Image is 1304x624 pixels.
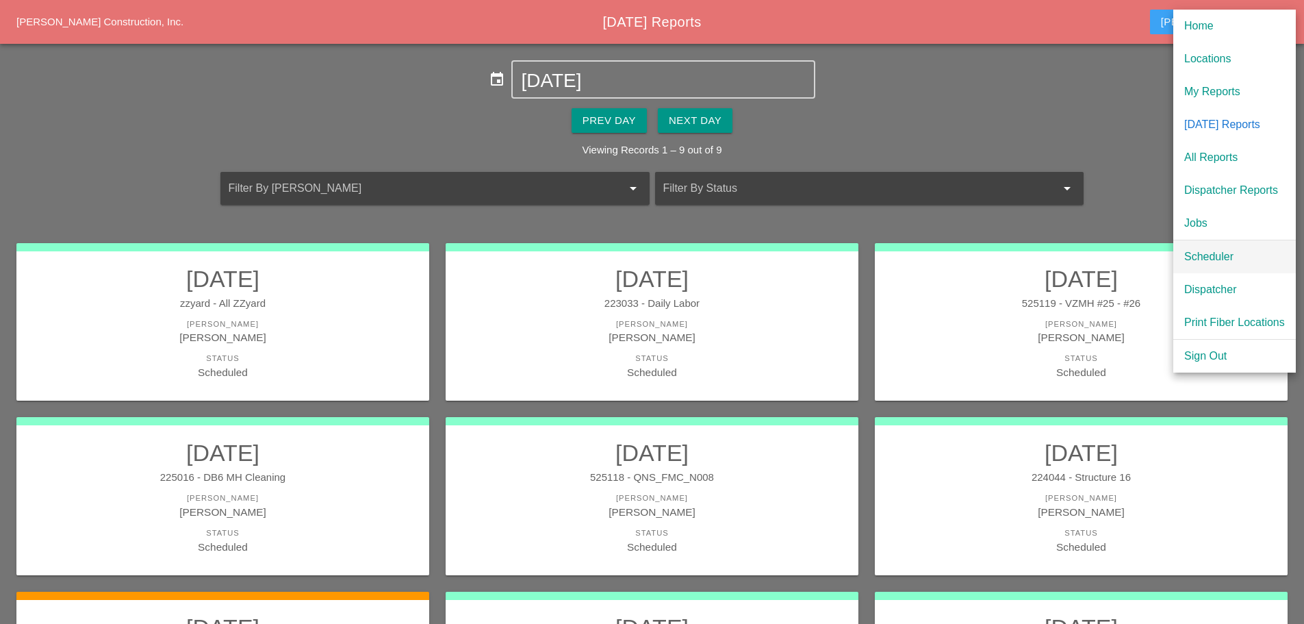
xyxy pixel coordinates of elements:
div: Home [1184,18,1285,34]
div: [PERSON_NAME] [30,492,416,504]
div: Status [459,527,845,539]
div: [PERSON_NAME] [888,492,1274,504]
div: [PERSON_NAME] [888,319,1274,330]
div: Sign Out [1184,348,1285,364]
a: My Reports [1173,75,1296,108]
div: 223033 - Daily Labor [459,296,845,312]
a: [DATE]224044 - Structure 16[PERSON_NAME][PERSON_NAME]StatusScheduled [888,439,1274,554]
h2: [DATE] [459,265,845,292]
div: [PERSON_NAME] [459,319,845,330]
div: [PERSON_NAME] [888,329,1274,345]
div: Next Day [669,113,721,129]
div: Scheduled [459,364,845,380]
div: Print Fiber Locations [1184,314,1285,331]
div: [PERSON_NAME] [30,319,416,330]
i: arrow_drop_down [1059,180,1075,197]
span: [DATE] Reports [602,14,701,29]
input: Select Date [521,70,805,92]
a: Dispatcher Reports [1173,174,1296,207]
a: Dispatcher [1173,273,1296,306]
h2: [DATE] [459,439,845,466]
h2: [DATE] [888,439,1274,466]
i: arrow_drop_down [625,180,641,197]
div: [PERSON_NAME] [459,504,845,520]
a: All Reports [1173,141,1296,174]
div: [PERSON_NAME] [30,504,416,520]
div: Prev Day [583,113,636,129]
div: All Reports [1184,149,1285,166]
div: Scheduler [1184,249,1285,265]
a: [DATE]525119 - VZMH #25 - #26[PERSON_NAME][PERSON_NAME]StatusScheduled [888,265,1274,380]
a: [DATE]525118 - QNS_FMC_N008[PERSON_NAME][PERSON_NAME]StatusScheduled [459,439,845,554]
h2: [DATE] [30,439,416,466]
div: Dispatcher [1184,282,1285,298]
a: Jobs [1173,207,1296,240]
div: Scheduled [30,364,416,380]
div: [PERSON_NAME] [888,504,1274,520]
a: [PERSON_NAME] Construction, Inc. [16,16,183,27]
div: Status [30,527,416,539]
div: Dispatcher Reports [1184,182,1285,199]
div: [DATE] Reports [1184,116,1285,133]
div: Status [888,353,1274,364]
div: zzyard - All ZZyard [30,296,416,312]
div: [PERSON_NAME] [30,329,416,345]
i: event [489,71,505,88]
button: [PERSON_NAME] [1150,10,1282,34]
h2: [DATE] [30,265,416,292]
div: 525118 - QNS_FMC_N008 [459,470,845,486]
button: Next Day [658,108,732,133]
a: [DATE]zzyard - All ZZyard[PERSON_NAME][PERSON_NAME]StatusScheduled [30,265,416,380]
div: [PERSON_NAME] [459,492,845,504]
div: 225016 - DB6 MH Cleaning [30,470,416,486]
a: Locations [1173,42,1296,75]
a: Scheduler [1173,240,1296,273]
div: 525119 - VZMH #25 - #26 [888,296,1274,312]
div: Scheduled [888,364,1274,380]
div: Scheduled [30,539,416,555]
div: [PERSON_NAME] [459,329,845,345]
a: [DATE] Reports [1173,108,1296,141]
div: Status [459,353,845,364]
div: Status [30,353,416,364]
div: Status [888,527,1274,539]
div: 224044 - Structure 16 [888,470,1274,486]
div: Jobs [1184,215,1285,232]
a: [DATE]225016 - DB6 MH Cleaning[PERSON_NAME][PERSON_NAME]StatusScheduled [30,439,416,554]
div: Scheduled [459,539,845,555]
h2: [DATE] [888,265,1274,292]
div: My Reports [1184,84,1285,100]
a: Print Fiber Locations [1173,306,1296,339]
a: Home [1173,10,1296,42]
button: Prev Day [572,108,647,133]
div: Scheduled [888,539,1274,555]
div: Locations [1184,51,1285,67]
a: [DATE]223033 - Daily Labor[PERSON_NAME][PERSON_NAME]StatusScheduled [459,265,845,380]
div: [PERSON_NAME] [1161,14,1271,30]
